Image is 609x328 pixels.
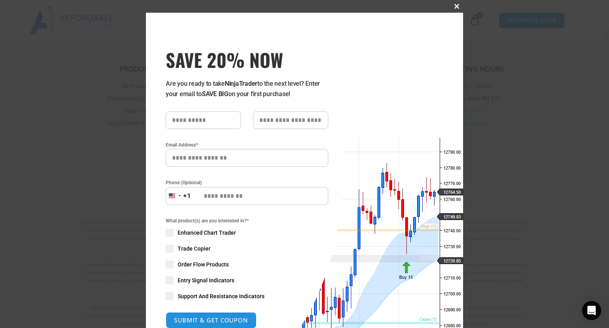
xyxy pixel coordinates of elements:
[166,229,328,237] label: Enhanced Chart Trader
[225,80,257,87] strong: NinjaTrader
[178,276,234,284] span: Entry Signal Indicators
[178,292,264,300] span: Support And Resistance Indicators
[202,90,228,98] strong: SAVE BIG
[178,260,229,268] span: Order Flow Products
[582,301,601,320] div: Open Intercom Messenger
[166,179,328,187] label: Phone (Optional)
[166,260,328,268] label: Order Flow Products
[183,191,191,201] div: +1
[166,245,328,253] label: Trade Copier
[178,245,211,253] span: Trade Copier
[166,187,191,205] button: Selected country
[166,141,328,149] label: Email Address
[178,229,236,237] span: Enhanced Chart Trader
[166,48,328,71] span: SAVE 20% NOW
[166,276,328,284] label: Entry Signal Indicators
[166,217,328,225] span: What product(s) are you interested in?
[166,292,328,300] label: Support And Resistance Indicators
[166,79,328,99] p: Are you ready to take to the next level? Enter your email to on your first purchase!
